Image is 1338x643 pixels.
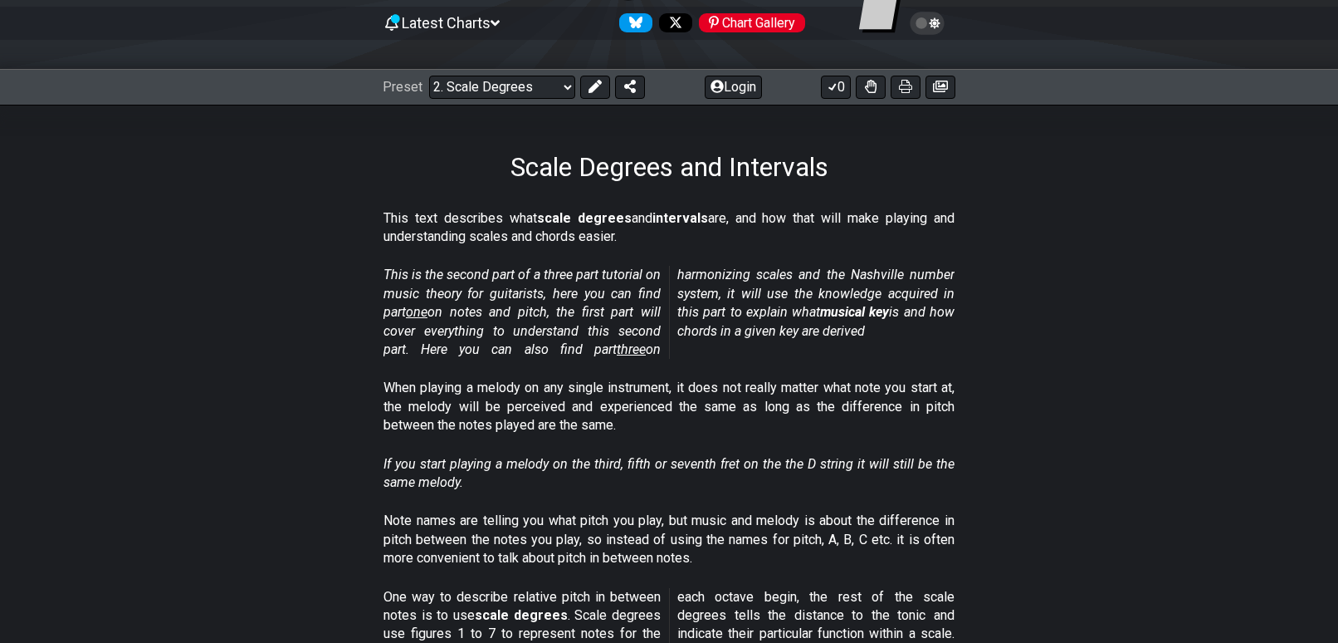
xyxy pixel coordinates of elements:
[383,456,955,490] em: If you start playing a melody on the third, fifth or seventh fret on the the D string it will sti...
[475,607,568,623] strong: scale degrees
[918,16,937,31] span: Toggle light / dark theme
[383,209,955,247] p: This text describes what and are, and how that will make playing and understanding scales and cho...
[537,210,632,226] strong: scale degrees
[580,76,610,99] button: Edit Preset
[705,76,762,99] button: Login
[383,512,955,567] p: Note names are telling you what pitch you play, but music and melody is about the difference in p...
[615,76,645,99] button: Share Preset
[652,210,708,226] strong: intervals
[510,151,828,183] h1: Scale Degrees and Intervals
[692,13,805,32] a: #fretflip at Pinterest
[406,304,427,320] span: one
[383,79,422,95] span: Preset
[613,13,652,32] a: Follow #fretflip at Bluesky
[821,76,851,99] button: 0
[925,76,955,99] button: Create image
[699,13,805,32] div: Chart Gallery
[891,76,920,99] button: Print
[383,267,955,357] em: This is the second part of a three part tutorial on music theory for guitarists, here you can fin...
[429,76,575,99] select: Preset
[383,379,955,434] p: When playing a melody on any single instrument, it does not really matter what note you start at,...
[402,14,491,32] span: Latest Charts
[652,13,692,32] a: Follow #fretflip at X
[820,304,889,320] strong: musical key
[856,76,886,99] button: Toggle Dexterity for all fretkits
[617,341,646,357] span: three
